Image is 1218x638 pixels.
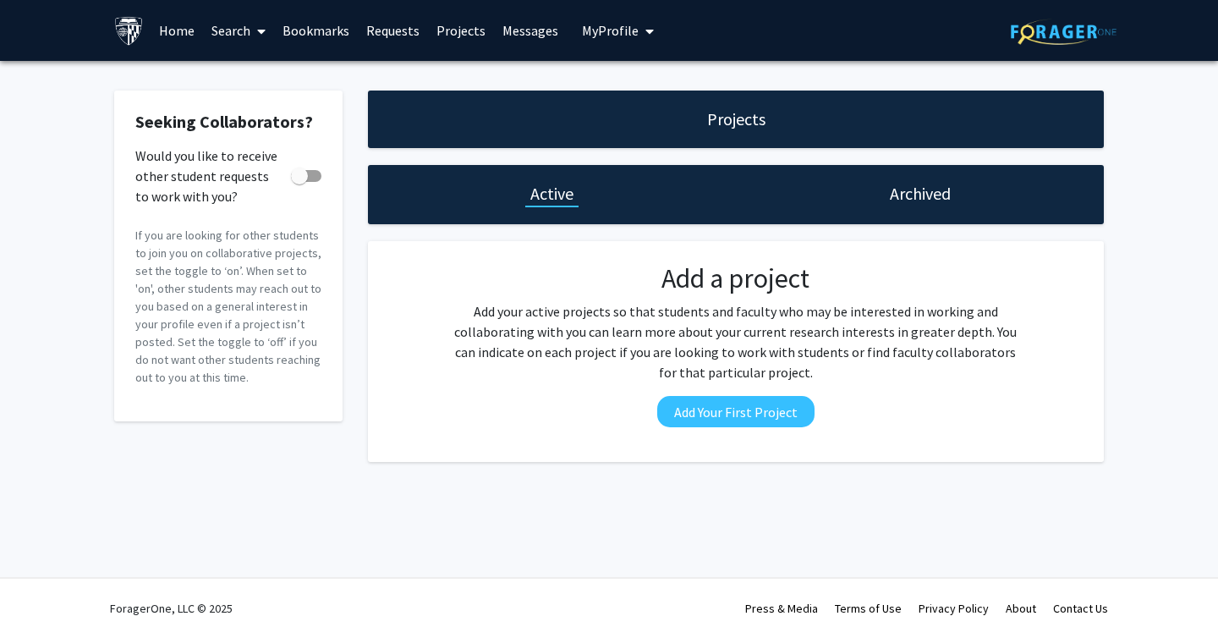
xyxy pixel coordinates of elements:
[151,1,203,60] a: Home
[203,1,274,60] a: Search
[707,107,765,131] h1: Projects
[1053,601,1108,616] a: Contact Us
[530,182,573,206] h1: Active
[1011,19,1116,45] img: ForagerOne Logo
[582,22,639,39] span: My Profile
[494,1,567,60] a: Messages
[135,112,321,132] h2: Seeking Collaborators?
[919,601,989,616] a: Privacy Policy
[135,227,321,387] p: If you are looking for other students to join you on collaborative projects, set the toggle to ‘o...
[890,182,951,206] h1: Archived
[110,579,233,638] div: ForagerOne, LLC © 2025
[449,301,1023,382] p: Add your active projects so that students and faculty who may be interested in working and collab...
[135,146,284,206] span: Would you like to receive other student requests to work with you?
[358,1,428,60] a: Requests
[13,562,72,625] iframe: Chat
[745,601,818,616] a: Press & Media
[1006,601,1036,616] a: About
[114,16,144,46] img: Johns Hopkins University Logo
[449,262,1023,294] h2: Add a project
[657,396,815,427] button: Add Your First Project
[274,1,358,60] a: Bookmarks
[835,601,902,616] a: Terms of Use
[428,1,494,60] a: Projects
